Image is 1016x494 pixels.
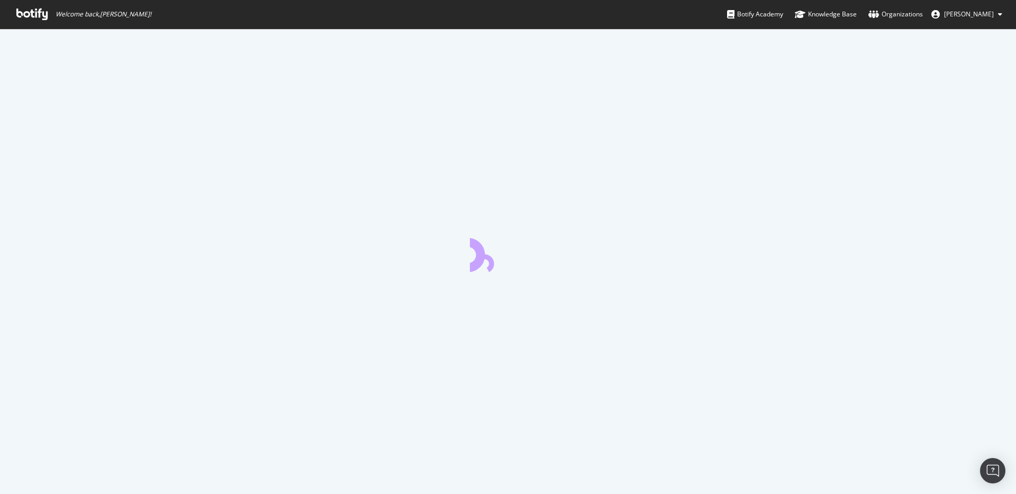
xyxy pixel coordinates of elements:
[980,458,1005,483] div: Open Intercom Messenger
[795,9,857,20] div: Knowledge Base
[56,10,151,19] span: Welcome back, [PERSON_NAME] !
[727,9,783,20] div: Botify Academy
[923,6,1011,23] button: [PERSON_NAME]
[470,234,546,272] div: animation
[944,10,994,19] span: Chris Pitcher
[868,9,923,20] div: Organizations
